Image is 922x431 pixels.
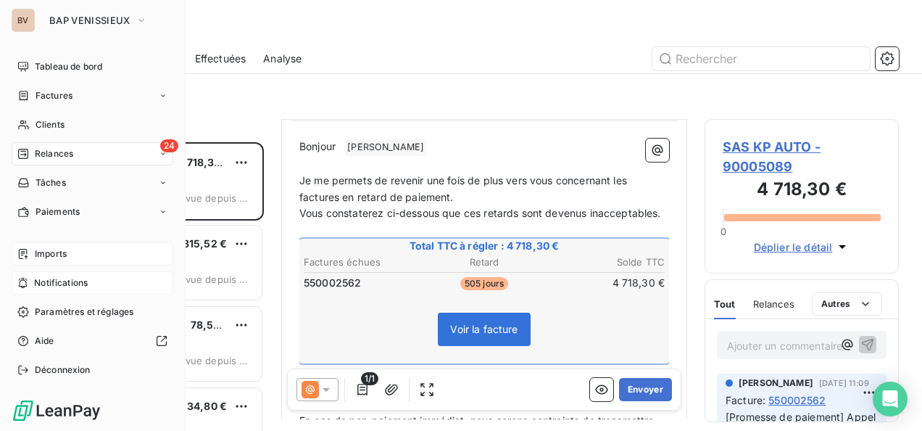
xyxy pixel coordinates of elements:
span: Effectuées [195,52,246,66]
span: Facture : [726,393,765,408]
span: [DATE] 11:09 [819,379,869,387]
div: BV [12,9,35,32]
img: Logo LeanPay [12,399,101,422]
button: Déplier le détail [749,239,855,255]
th: Factures échues [303,255,423,270]
a: Tâches [12,171,173,194]
span: Relances [753,298,794,310]
input: Rechercher [652,47,870,70]
span: SAS KP AUTO - 90005089 [723,137,881,176]
span: 24 [160,139,178,152]
span: Imports [35,247,67,260]
span: [PERSON_NAME] [345,139,426,156]
span: Paramètres et réglages [35,305,133,319]
a: Factures [12,84,173,107]
span: Notifications [34,276,88,290]
span: 550002562 [768,393,826,408]
a: Paiements [12,200,173,223]
a: 24Relances [12,142,173,165]
span: [PERSON_NAME] [739,377,813,390]
span: Déconnexion [35,364,91,377]
span: 34,80 € [187,400,227,412]
span: 550002562 [304,276,361,290]
span: 0 [720,226,726,237]
span: Tâches [36,176,66,189]
td: 4 718,30 € [546,275,665,291]
a: Tableau de bord [12,55,173,78]
span: Déplier le détail [754,239,833,255]
span: BAP VENISSIEUX [49,15,130,26]
span: prévue depuis 338 jours [170,274,250,285]
a: Clients [12,113,173,136]
span: 78,55 € [191,319,230,331]
h3: 4 718,30 € [723,176,881,205]
button: Envoyer [619,378,672,401]
span: prévue depuis 309 jours [170,355,250,366]
span: Relances [35,147,73,160]
a: Imports [12,242,173,266]
div: Open Intercom Messenger [873,382,908,416]
span: 1 815,52 € [176,237,228,250]
span: Aide [35,334,54,348]
span: Je me permets de revenir une fois de plus vers vous concernant les factures en retard de paiement. [299,174,630,203]
span: Total TTC à régler : 4 718,30 € [302,239,667,253]
span: Paiements [36,205,80,218]
span: prévue depuis 475 jours [170,192,250,204]
button: Autres [812,292,882,316]
a: Paramètres et réglages [12,300,173,324]
span: Bonjour [299,140,336,152]
a: Aide [12,329,173,353]
span: Voir la facture [450,323,518,335]
span: Tout [714,298,736,310]
span: Vous constaterez ci-dessous que ces retards sont devenus inacceptables. [299,207,661,219]
th: Solde TTC [546,255,665,270]
span: Factures [36,89,72,102]
span: 4 718,30 € [178,156,230,168]
th: Retard [424,255,544,270]
span: 1/1 [361,372,378,385]
span: Analyse [263,52,302,66]
span: 505 jours [460,277,508,290]
span: Clients [36,118,65,131]
span: Tableau de bord [35,60,102,73]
